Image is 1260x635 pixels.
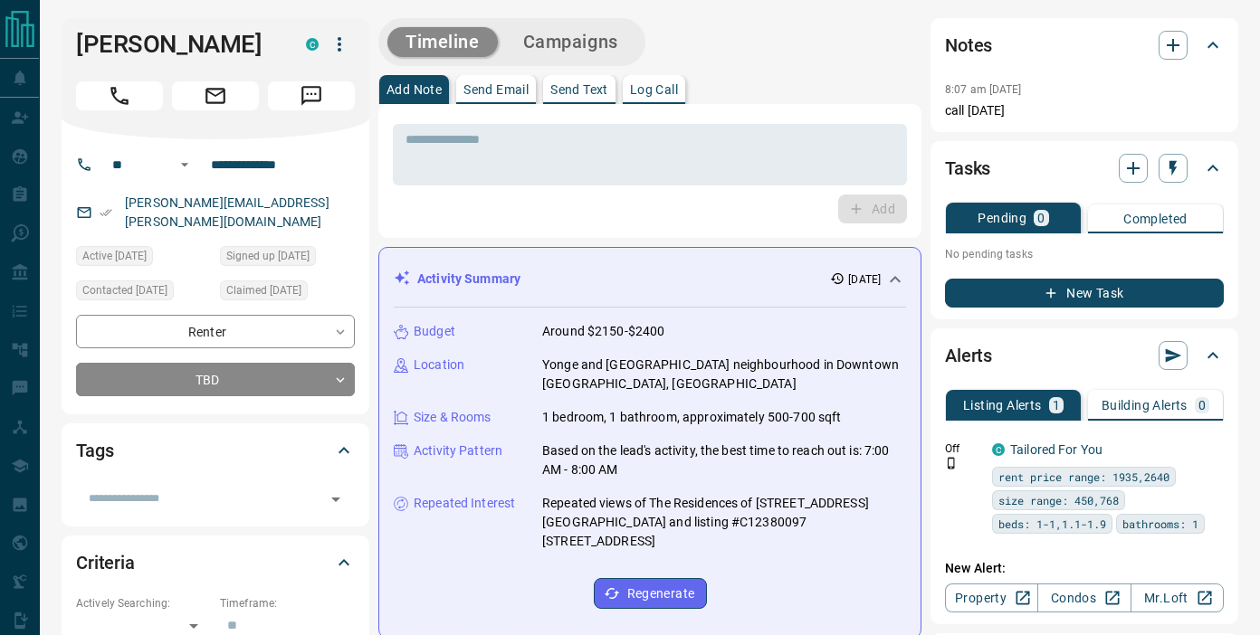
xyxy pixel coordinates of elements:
a: Condos [1037,583,1131,612]
span: Active [DATE] [82,247,147,265]
button: Regenerate [594,578,707,609]
p: 0 [1037,212,1045,224]
a: [PERSON_NAME][EMAIL_ADDRESS][PERSON_NAME][DOMAIN_NAME] [125,195,329,229]
a: Mr.Loft [1131,583,1224,612]
span: size range: 450,768 [998,491,1119,509]
div: Sun Sep 14 2025 [76,280,211,306]
p: Timeframe: [220,595,355,611]
div: condos.ca [306,38,319,51]
p: Add Note [387,83,442,96]
p: Yonge and [GEOGRAPHIC_DATA] neighbourhood in Downtown [GEOGRAPHIC_DATA], [GEOGRAPHIC_DATA] [542,355,906,393]
p: 1 bedroom, 1 bathroom, approximately 500-700 sqft [542,408,841,427]
svg: Email Verified [100,206,112,219]
h2: Tasks [945,154,990,183]
span: Signed up [DATE] [226,247,310,265]
div: Activity Summary[DATE] [394,262,906,296]
div: condos.ca [992,443,1005,456]
p: Log Call [630,83,678,96]
p: 1 [1053,399,1060,412]
span: Call [76,81,163,110]
p: Listing Alerts [963,399,1042,412]
p: 0 [1198,399,1206,412]
p: No pending tasks [945,241,1224,268]
p: New Alert: [945,559,1224,578]
svg: Push Notification Only [945,457,958,469]
div: Tags [76,429,355,472]
button: New Task [945,279,1224,308]
p: [DATE] [848,271,881,288]
div: Tue Jul 08 2025 [220,246,355,271]
div: Renter [76,315,355,348]
button: Timeline [387,27,498,57]
button: Open [174,154,196,175]
p: Activity Summary [417,270,520,289]
h2: Alerts [945,341,992,370]
p: Building Alerts [1102,399,1188,412]
span: rent price range: 1935,2640 [998,468,1169,486]
div: Sun Sep 14 2025 [76,246,211,271]
span: bathrooms: 1 [1122,515,1198,533]
p: Size & Rooms [414,408,492,427]
h2: Tags [76,436,113,465]
div: Criteria [76,541,355,584]
h1: [PERSON_NAME] [76,30,279,59]
div: Tasks [945,147,1224,190]
p: Activity Pattern [414,441,502,460]
p: Budget [414,322,455,341]
div: Alerts [945,334,1224,377]
p: Based on the lead's activity, the best time to reach out is: 7:00 AM - 8:00 AM [542,441,906,479]
p: Send Text [550,83,608,96]
p: 8:07 am [DATE] [945,83,1022,96]
p: Repeated Interest [414,494,515,513]
p: Around $2150-$2400 [542,322,664,341]
a: Property [945,583,1038,612]
span: beds: 1-1,1.1-1.9 [998,515,1106,533]
a: Tailored For You [1010,442,1102,457]
h2: Criteria [76,548,135,577]
p: Completed [1123,213,1188,225]
p: Location [414,355,464,374]
span: Contacted [DATE] [82,281,167,299]
span: Message [268,81,355,110]
p: Off [945,441,981,457]
p: Actively Searching: [76,595,211,611]
div: Sun Sep 14 2025 [220,280,355,306]
button: Open [323,487,348,512]
button: Campaigns [505,27,636,57]
p: Repeated views of The Residences of [STREET_ADDRESS][GEOGRAPHIC_DATA] and listing #C12380097 [STR... [542,494,906,551]
h2: Notes [945,31,992,60]
div: TBD [76,363,355,396]
p: Pending [978,212,1026,224]
p: Send Email [463,83,529,96]
p: call [DATE] [945,101,1224,120]
span: Claimed [DATE] [226,281,301,299]
div: Notes [945,24,1224,67]
span: Email [172,81,259,110]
